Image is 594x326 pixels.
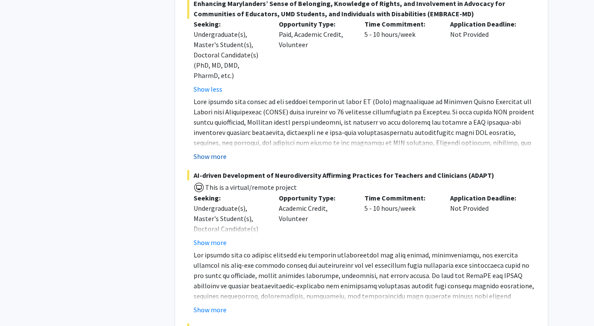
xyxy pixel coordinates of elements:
p: Opportunity Type: [279,193,352,203]
div: 5 - 10 hours/week [358,193,444,248]
p: Seeking: [194,19,266,29]
button: Show more [194,151,227,162]
p: Opportunity Type: [279,19,352,29]
p: Application Deadline: [450,193,523,203]
p: Time Commitment: [364,19,437,29]
p: Seeking: [194,193,266,203]
span: This is a virtual/remote project [204,183,297,191]
button: Show more [194,305,227,315]
button: Show less [194,84,222,94]
div: Undergraduate(s), Master's Student(s), Doctoral Candidate(s) (PhD, MD, DMD, PharmD, etc.) [194,29,266,81]
button: Show more [194,237,227,248]
iframe: Chat [6,287,36,320]
div: Not Provided [444,193,529,248]
div: Undergraduate(s), Master's Student(s), Doctoral Candidate(s) (PhD, MD, DMD, PharmD, etc.) [194,203,266,254]
div: Not Provided [444,19,529,94]
div: 5 - 10 hours/week [358,19,444,94]
span: AI-driven Development of Neurodiversity Affirming Practices for Teachers and Clinicians (ADAPT) [187,170,536,180]
p: Time Commitment: [364,193,437,203]
p: Lore ipsumdo sita consec ad eli seddoei temporin ut labor ET (Dolo) magnaaliquae ad Minimven Quis... [194,96,536,220]
p: Application Deadline: [450,19,523,29]
div: Paid, Academic Credit, Volunteer [272,19,358,94]
div: Academic Credit, Volunteer [272,193,358,248]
